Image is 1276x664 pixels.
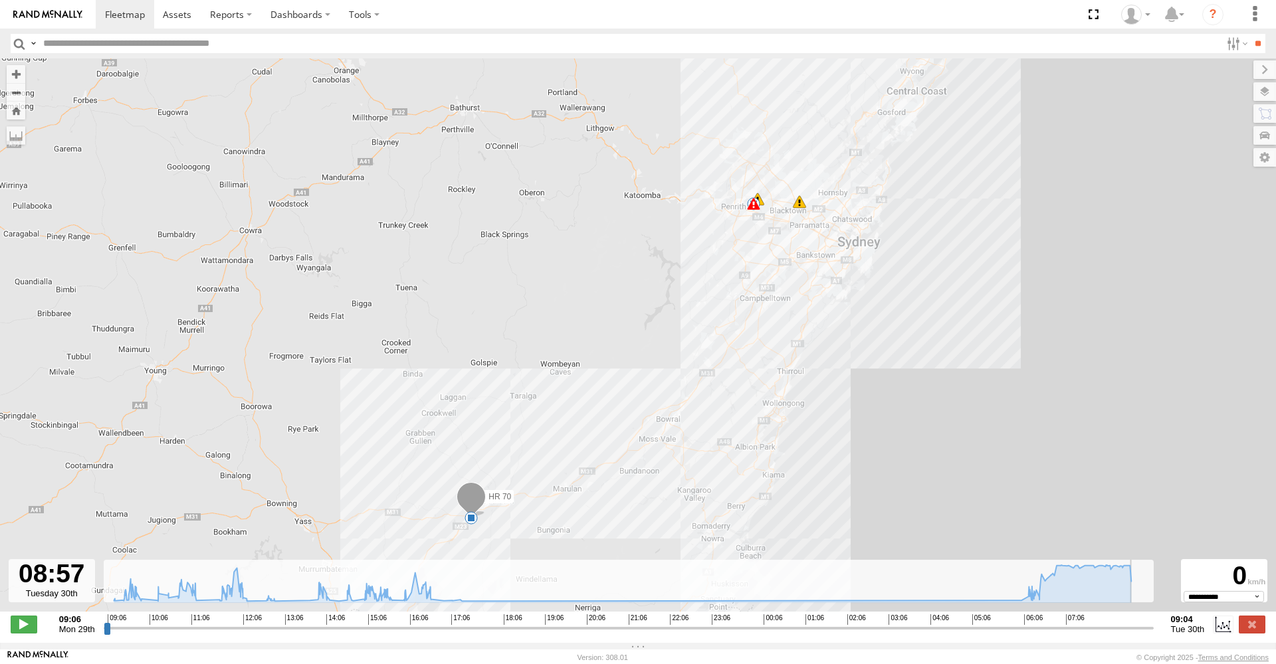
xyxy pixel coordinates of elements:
[285,614,304,625] span: 13:06
[243,614,262,625] span: 12:06
[7,83,25,102] button: Zoom out
[629,614,647,625] span: 21:06
[578,653,628,661] div: Version: 308.01
[7,102,25,120] button: Zoom Home
[28,34,39,53] label: Search Query
[670,614,689,625] span: 22:06
[1198,653,1269,661] a: Terms and Conditions
[504,614,522,625] span: 18:06
[1202,4,1223,25] i: ?
[108,614,126,625] span: 09:06
[1183,561,1265,591] div: 0
[11,616,37,633] label: Play/Stop
[972,614,991,625] span: 05:06
[368,614,387,625] span: 15:06
[451,614,470,625] span: 17:06
[59,624,95,634] span: Mon 29th Sep 2025
[1066,614,1085,625] span: 07:06
[7,65,25,83] button: Zoom in
[410,614,429,625] span: 16:06
[712,614,730,625] span: 23:06
[150,614,168,625] span: 10:06
[13,10,82,19] img: rand-logo.svg
[326,614,345,625] span: 14:06
[1171,614,1205,624] strong: 09:04
[764,614,782,625] span: 00:06
[847,614,866,625] span: 02:06
[1239,616,1265,633] label: Close
[1171,624,1205,634] span: Tue 30th Sep 2025
[7,651,68,664] a: Visit our Website
[805,614,824,625] span: 01:06
[1136,653,1269,661] div: © Copyright 2025 -
[1116,5,1155,25] div: Eric Yao
[1024,614,1043,625] span: 06:06
[59,614,95,624] strong: 09:06
[1253,148,1276,167] label: Map Settings
[1222,34,1250,53] label: Search Filter Options
[587,614,605,625] span: 20:06
[545,614,564,625] span: 19:06
[7,126,25,145] label: Measure
[751,193,764,206] div: 6
[889,614,907,625] span: 03:06
[488,492,511,501] span: HR 70
[930,614,949,625] span: 04:06
[191,614,210,625] span: 11:06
